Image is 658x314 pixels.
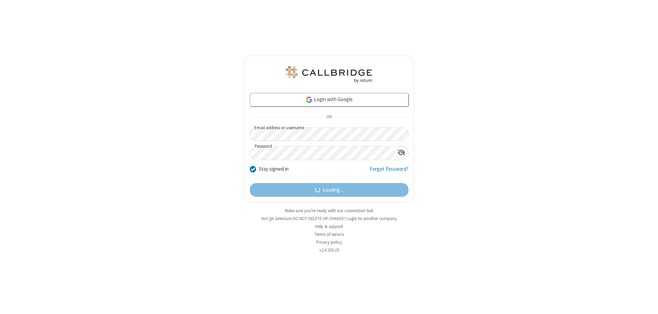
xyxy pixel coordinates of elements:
a: Terms of service [315,231,344,237]
input: Email address or username [250,128,409,141]
img: google-icon.png [305,96,313,104]
li: v2.6.350.19 [244,247,414,253]
img: QA Selenium DO NOT DELETE OR CHANGE [284,66,374,83]
button: Login to another company [346,215,397,222]
input: Password [250,146,395,160]
a: Make sure you're ready with our connection test [285,208,373,214]
li: Not QA Selenium DO NOT DELETE OR CHANGE? [244,215,414,222]
label: Stay signed in [259,165,289,173]
button: Loading... [250,183,409,197]
span: OR [324,112,334,122]
iframe: Chat [641,296,653,309]
a: Login with Google [250,93,409,107]
div: Show password [395,146,408,159]
a: Forgot Password? [370,165,409,178]
span: Loading... [323,186,343,194]
a: Privacy policy [316,239,342,245]
a: Help & support [315,224,343,229]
